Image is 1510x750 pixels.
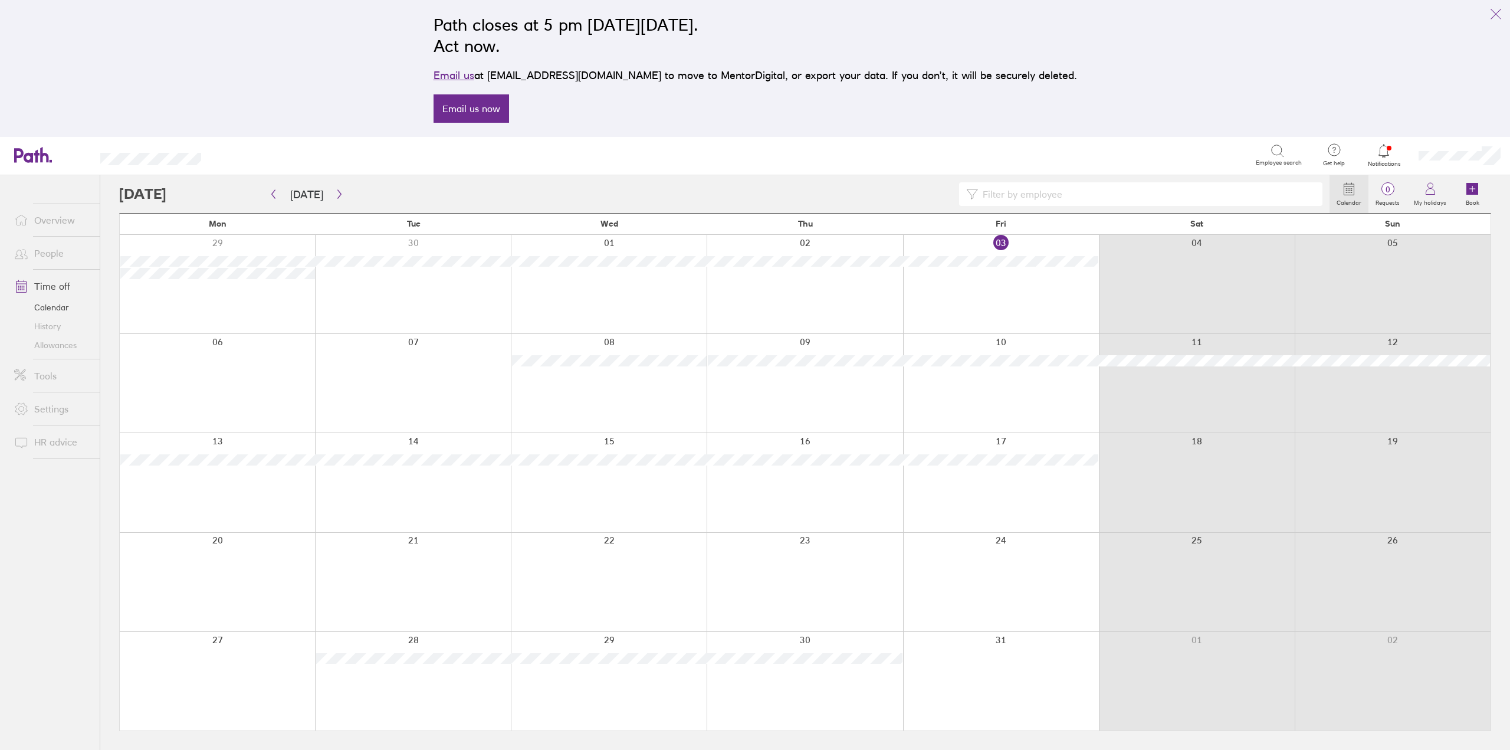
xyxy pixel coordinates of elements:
[209,219,226,228] span: Mon
[1256,159,1302,166] span: Employee search
[1315,160,1353,167] span: Get help
[1407,196,1453,207] label: My holidays
[1385,219,1400,228] span: Sun
[434,69,474,81] a: Email us
[1365,143,1403,168] a: Notifications
[1368,175,1407,213] a: 0Requests
[5,274,100,298] a: Time off
[798,219,813,228] span: Thu
[1368,196,1407,207] label: Requests
[1330,196,1368,207] label: Calendar
[978,183,1315,205] input: Filter by employee
[434,14,1077,57] h2: Path closes at 5 pm [DATE][DATE]. Act now.
[5,397,100,421] a: Settings
[233,149,263,160] div: Search
[5,298,100,317] a: Calendar
[5,241,100,265] a: People
[407,219,421,228] span: Tue
[434,94,509,123] a: Email us now
[5,317,100,336] a: History
[1190,219,1203,228] span: Sat
[1453,175,1491,213] a: Book
[996,219,1006,228] span: Fri
[1330,175,1368,213] a: Calendar
[5,336,100,355] a: Allowances
[5,364,100,388] a: Tools
[1365,161,1403,168] span: Notifications
[600,219,618,228] span: Wed
[1407,175,1453,213] a: My holidays
[434,67,1077,84] p: at [EMAIL_ADDRESS][DOMAIN_NAME] to move to MentorDigital, or export your data. If you don’t, it w...
[1459,196,1486,207] label: Book
[5,208,100,232] a: Overview
[1368,185,1407,194] span: 0
[5,430,100,454] a: HR advice
[281,185,333,204] button: [DATE]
